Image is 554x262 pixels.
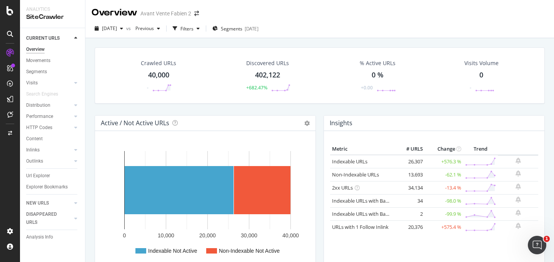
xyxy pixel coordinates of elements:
[516,196,521,203] div: bell-plus
[246,59,289,67] div: Discovered URLs
[516,170,521,176] div: bell-plus
[372,70,384,80] div: 0 %
[516,210,521,216] div: bell-plus
[464,59,499,67] div: Visits Volume
[26,101,72,109] a: Distribution
[26,135,43,143] div: Content
[26,113,72,121] a: Performance
[425,168,463,181] td: -62.1 %
[544,236,550,242] span: 1
[26,157,43,165] div: Outlinks
[26,113,53,121] div: Performance
[26,135,80,143] a: Content
[26,210,65,227] div: DISAPPEARED URLS
[170,22,203,35] button: Filters
[394,194,425,207] td: 34
[26,45,80,54] a: Overview
[26,199,72,207] a: NEW URLS
[26,34,60,42] div: CURRENT URLS
[245,25,259,32] div: [DATE]
[26,233,53,241] div: Analysis Info
[470,84,471,91] div: -
[26,157,72,165] a: Outlinks
[425,181,463,194] td: -13.4 %
[425,207,463,220] td: -99.9 %
[394,168,425,181] td: 13,693
[26,68,47,76] div: Segments
[26,57,50,65] div: Movements
[26,124,72,132] a: HTTP Codes
[332,158,367,165] a: Indexable URLs
[330,143,394,155] th: Metric
[26,183,68,191] div: Explorer Bookmarks
[394,220,425,233] td: 20,376
[394,207,425,220] td: 2
[101,118,169,128] h4: Active / Not Active URLs
[92,6,137,19] div: Overview
[148,70,169,80] div: 40,000
[463,143,498,155] th: Trend
[26,233,80,241] a: Analysis Info
[394,155,425,168] td: 26,307
[332,184,353,191] a: 2xx URLs
[425,194,463,207] td: -98.0 %
[330,118,352,128] h4: Insights
[148,248,197,254] text: Indexable Not Active
[516,158,521,164] div: bell-plus
[141,59,176,67] div: Crawled URLs
[209,22,262,35] button: Segments[DATE]
[282,232,299,238] text: 40,000
[26,199,49,207] div: NEW URLS
[26,172,50,180] div: Url Explorer
[26,90,58,98] div: Search Engines
[26,68,80,76] a: Segments
[394,143,425,155] th: # URLS
[516,183,521,190] div: bell-plus
[26,34,72,42] a: CURRENT URLS
[516,223,521,229] div: bell-plus
[26,57,80,65] a: Movements
[26,146,72,154] a: Inlinks
[246,84,267,91] div: +682.47%
[26,90,66,98] a: Search Engines
[394,181,425,194] td: 34,134
[255,70,280,80] div: 402,122
[26,13,79,22] div: SiteCrawler
[425,220,463,233] td: +575.4 %
[92,22,126,35] button: [DATE]
[26,172,80,180] a: Url Explorer
[479,70,483,80] div: 0
[304,121,310,126] i: Options
[26,146,40,154] div: Inlinks
[241,232,257,238] text: 30,000
[102,25,117,32] span: 2025 Sep. 3rd
[332,197,396,204] a: Indexable URLs with Bad H1
[180,25,194,32] div: Filters
[132,22,163,35] button: Previous
[425,155,463,168] td: +576.3 %
[332,171,379,178] a: Non-Indexable URLs
[123,232,126,238] text: 0
[194,11,199,16] div: arrow-right-arrow-left
[26,45,45,54] div: Overview
[360,59,395,67] div: % Active URLs
[26,183,80,191] a: Explorer Bookmarks
[26,101,50,109] div: Distribution
[26,79,38,87] div: Visits
[132,25,154,32] span: Previous
[26,124,52,132] div: HTTP Codes
[361,84,373,91] div: +0.00
[219,248,280,254] text: Non-Indexable Not Active
[140,10,191,17] div: Avant Vente Fabien 2
[126,25,132,32] span: vs
[332,210,416,217] a: Indexable URLs with Bad Description
[221,25,242,32] span: Segments
[528,236,546,254] iframe: Intercom live chat
[425,143,463,155] th: Change
[147,84,149,91] div: -
[26,210,72,227] a: DISAPPEARED URLS
[158,232,174,238] text: 10,000
[26,6,79,13] div: Analytics
[199,232,216,238] text: 20,000
[26,79,72,87] a: Visits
